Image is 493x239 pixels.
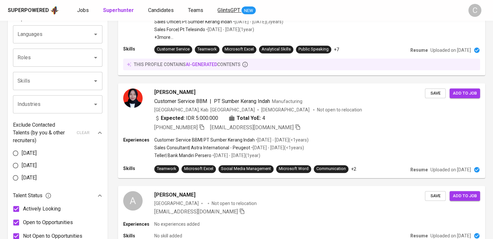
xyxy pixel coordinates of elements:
[118,83,485,178] a: [PERSON_NAME]Customer Service BBM|PT Sumber Kerang IndahManufacturing[GEOGRAPHIC_DATA], Kab. [GEO...
[210,124,294,131] span: [EMAIL_ADDRESS][DOMAIN_NAME]
[91,76,100,85] button: Open
[334,46,339,53] p: +7
[188,6,205,15] a: Teams
[221,166,271,172] div: Social Media Management
[91,100,100,109] button: Open
[279,166,309,172] div: Microsoft Word
[23,205,61,213] span: Actively Looking
[154,209,238,215] span: [EMAIL_ADDRESS][DOMAIN_NAME]
[154,18,232,25] p: Sales Officer | Pt Sumber Kerang Indah
[91,30,100,39] button: Open
[77,6,90,15] a: Jobs
[450,88,480,98] button: Add to job
[13,121,73,144] p: Exclude Contacted Talents (by you & other recruiters)
[154,233,182,239] p: No skill added
[123,221,154,227] p: Experiences
[262,46,291,52] div: Analytical Skills
[8,6,59,15] a: Superpoweredapp logo
[154,124,198,131] span: [PHONE_NUMBER]
[154,88,195,96] span: [PERSON_NAME]
[410,166,428,173] p: Resume
[154,26,205,33] p: Sales Force | Pt Telesindo
[241,7,256,14] span: NEW
[188,7,203,13] span: Teams
[425,191,446,201] button: Save
[428,90,442,97] span: Save
[161,114,185,122] b: Expected:
[453,192,477,200] span: Add to job
[317,107,362,113] p: Not open to relocation
[468,4,481,17] div: C
[217,7,240,13] span: GlintsGPT
[154,114,218,122] div: IDR 5.000.000
[430,166,471,173] p: Uploaded on [DATE]
[13,189,102,202] div: Talent Status
[103,6,135,15] a: Superhunter
[148,7,174,13] span: Candidates
[186,62,217,67] span: AI-generated
[154,98,207,104] span: Customer Service BBM
[23,219,73,226] span: Open to Opportunities
[410,233,428,239] p: Resume
[22,174,37,182] span: [DATE]
[154,107,255,113] div: [GEOGRAPHIC_DATA], Kab. [GEOGRAPHIC_DATA]
[123,165,154,172] p: Skills
[453,90,477,97] span: Add to job
[425,88,446,98] button: Save
[237,114,261,122] b: Total YoE:
[22,149,37,157] span: [DATE]
[22,162,37,169] span: [DATE]
[123,46,154,52] p: Skills
[154,221,200,227] p: No experiences added
[13,121,102,144] div: Exclude Contacted Talents (by you & other recruiters)clear
[217,6,256,15] a: GlintsGPT NEW
[123,191,143,211] div: A
[272,99,302,104] span: Manufacturing
[103,7,134,13] b: Superhunter
[232,18,283,25] p: • [DATE] - [DATE] ( 3 years )
[91,53,100,62] button: Open
[214,98,270,104] span: PT Sumber Kerang Indah
[205,26,254,33] p: • [DATE] - [DATE] ( 1 year )
[154,137,255,143] p: Customer Service BBM | PT Sumber Kerang Indah
[184,166,213,172] div: Microsoft Excel
[211,152,260,159] p: • [DATE] - [DATE] ( 1 year )
[212,200,257,207] p: Not open to relocation
[250,144,304,151] p: • [DATE] - [DATE] ( <1 years )
[157,166,176,172] div: Teamwork
[123,88,143,108] img: 012188cd77812c584072fa431111e9f2.jpg
[197,46,217,52] div: Teamwork
[154,152,211,159] p: Teller | Bank Mandiri Persero
[148,6,175,15] a: Candidates
[225,46,254,52] div: Microsoft Excel
[428,192,442,200] span: Save
[316,166,346,172] div: Communication
[262,114,265,122] span: 4
[410,47,428,53] p: Resume
[261,107,311,113] span: [DEMOGRAPHIC_DATA]
[123,233,154,239] p: Skills
[430,47,471,53] p: Uploaded on [DATE]
[123,137,154,143] p: Experiences
[255,137,309,143] p: • [DATE] - [DATE] ( <1 years )
[210,97,211,105] span: |
[430,233,471,239] p: Uploaded on [DATE]
[154,34,295,40] p: +3 more ...
[154,191,195,199] span: [PERSON_NAME]
[13,192,52,199] span: Talent Status
[351,166,356,172] p: +2
[299,46,329,52] div: Public Speaking
[50,6,59,15] img: app logo
[154,200,199,207] div: [GEOGRAPHIC_DATA]
[134,61,241,68] p: this profile contains contents
[77,7,89,13] span: Jobs
[157,46,190,52] div: Customer Service
[8,7,49,14] div: Superpowered
[450,191,480,201] button: Add to job
[154,144,250,151] p: Sales Consultant | Astra International - Peugeot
